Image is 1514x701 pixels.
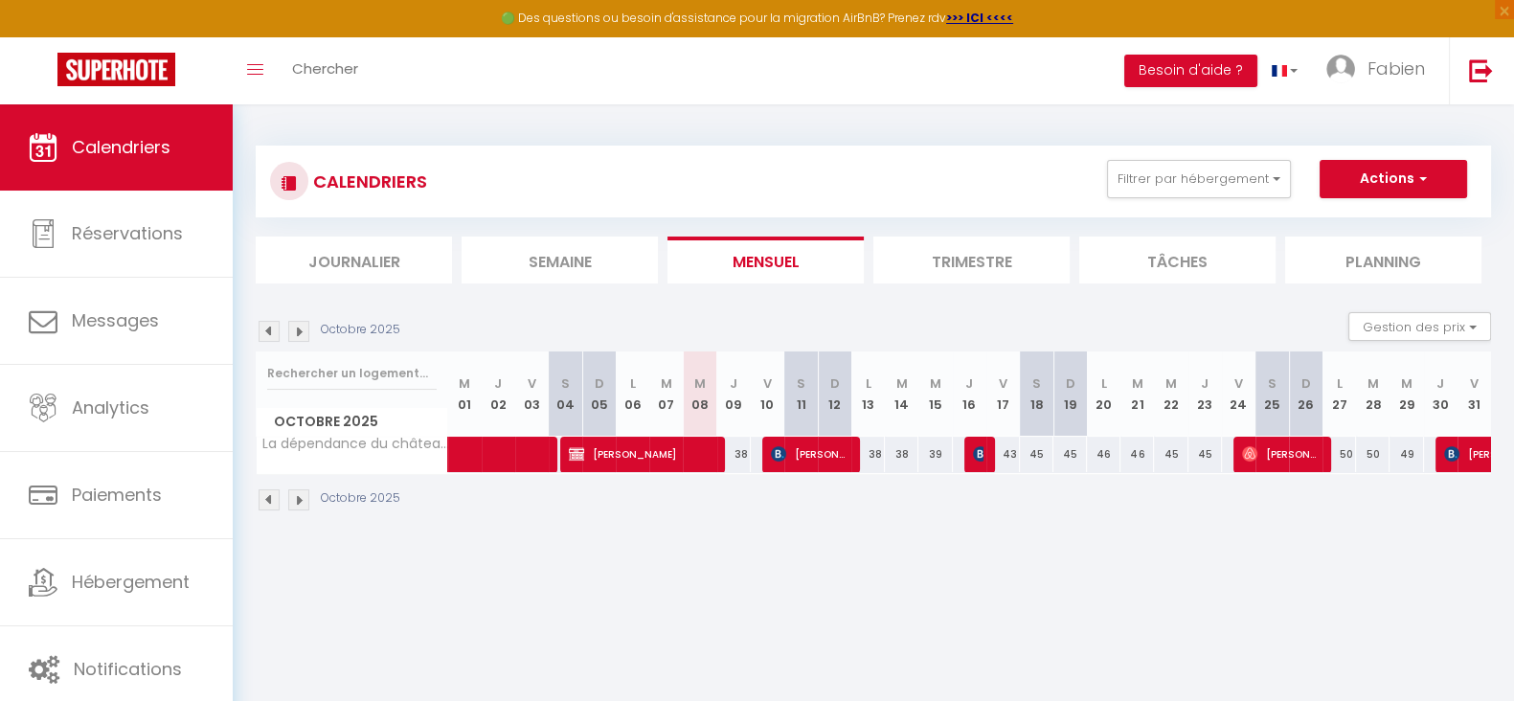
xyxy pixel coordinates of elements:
[72,135,170,159] span: Calendriers
[866,374,871,393] abbr: L
[896,374,908,393] abbr: M
[661,374,672,393] abbr: M
[72,570,190,594] span: Hébergement
[1268,374,1277,393] abbr: S
[1322,437,1356,472] div: 50
[482,351,515,437] th: 02
[260,437,451,451] span: La dépendance du château de [GEOGRAPHIC_DATA].
[1107,160,1291,198] button: Filtrer par hébergement
[784,351,818,437] th: 11
[1222,351,1255,437] th: 24
[818,351,851,437] th: 12
[278,37,373,104] a: Chercher
[1154,437,1187,472] div: 45
[1079,237,1276,283] li: Tâches
[1154,351,1187,437] th: 22
[1165,374,1177,393] abbr: M
[630,374,636,393] abbr: L
[1120,437,1154,472] div: 46
[57,53,175,86] img: Super Booking
[595,374,604,393] abbr: D
[528,374,536,393] abbr: V
[549,351,582,437] th: 04
[74,657,182,681] span: Notifications
[771,436,849,472] span: [PERSON_NAME]
[462,237,658,283] li: Semaine
[321,321,400,339] p: Octobre 2025
[885,351,918,437] th: 14
[1424,351,1458,437] th: 30
[1242,436,1321,472] span: [PERSON_NAME]
[1322,351,1356,437] th: 27
[930,374,941,393] abbr: M
[873,237,1070,283] li: Trimestre
[717,351,751,437] th: 09
[1301,374,1311,393] abbr: D
[616,351,649,437] th: 06
[1020,351,1053,437] th: 18
[1234,374,1243,393] abbr: V
[561,374,570,393] abbr: S
[1390,437,1423,472] div: 49
[953,351,986,437] th: 16
[72,396,149,419] span: Analytics
[72,221,183,245] span: Réservations
[1326,55,1355,83] img: ...
[999,374,1007,393] abbr: V
[851,437,885,472] div: 38
[683,351,716,437] th: 08
[1320,160,1467,198] button: Actions
[1356,437,1390,472] div: 50
[1053,351,1087,437] th: 19
[1367,374,1379,393] abbr: M
[763,374,772,393] abbr: V
[918,437,952,472] div: 39
[694,374,706,393] abbr: M
[1458,351,1491,437] th: 31
[946,10,1013,26] a: >>> ICI <<<<
[885,437,918,472] div: 38
[1312,37,1449,104] a: ... Fabien
[515,351,549,437] th: 03
[1470,374,1479,393] abbr: V
[986,351,1020,437] th: 17
[292,58,358,79] span: Chercher
[667,237,864,283] li: Mensuel
[797,374,805,393] abbr: S
[1132,374,1143,393] abbr: M
[1367,57,1425,80] span: Fabien
[1066,374,1075,393] abbr: D
[973,436,984,472] span: [PERSON_NAME]
[1053,437,1087,472] div: 45
[308,160,427,203] h3: CALENDRIERS
[1032,374,1041,393] abbr: S
[1120,351,1154,437] th: 21
[851,351,885,437] th: 13
[1337,374,1343,393] abbr: L
[649,351,683,437] th: 07
[72,483,162,507] span: Paiements
[1348,312,1491,341] button: Gestion des prix
[1201,374,1209,393] abbr: J
[256,237,452,283] li: Journalier
[1087,437,1120,472] div: 46
[321,489,400,508] p: Octobre 2025
[830,374,840,393] abbr: D
[1101,374,1107,393] abbr: L
[965,374,973,393] abbr: J
[1087,351,1120,437] th: 20
[72,308,159,332] span: Messages
[717,437,751,472] div: 38
[448,351,482,437] th: 01
[1285,237,1481,283] li: Planning
[257,408,447,436] span: Octobre 2025
[569,436,714,472] span: [PERSON_NAME]
[1188,437,1222,472] div: 45
[1469,58,1493,82] img: logout
[730,374,737,393] abbr: J
[494,374,502,393] abbr: J
[1356,351,1390,437] th: 28
[1436,374,1444,393] abbr: J
[751,351,784,437] th: 10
